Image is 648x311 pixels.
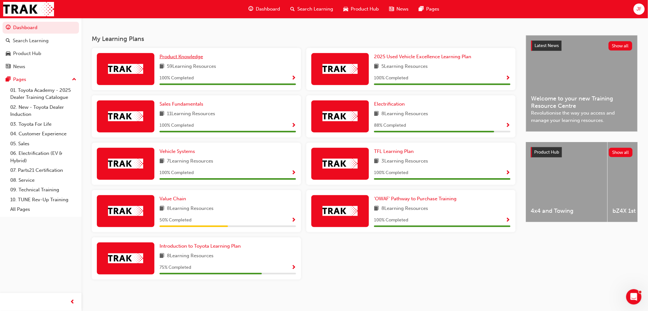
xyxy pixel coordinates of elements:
[72,76,76,84] span: up-icon
[3,2,54,16] img: Trak
[297,5,333,13] span: Search Learning
[343,5,348,13] span: car-icon
[351,5,379,13] span: Product Hub
[8,165,79,175] a: 07. Parts21 Certification
[389,5,394,13] span: news-icon
[506,122,511,130] button: Show Progress
[506,169,511,177] button: Show Progress
[506,216,511,224] button: Show Progress
[291,264,296,272] button: Show Progress
[3,74,79,85] button: Pages
[291,76,296,81] span: Show Progress
[3,20,79,74] button: DashboardSearch LearningProduct HubNews
[506,123,511,129] span: Show Progress
[419,5,424,13] span: pages-icon
[381,157,428,165] span: 3 Learning Resources
[6,64,11,70] span: news-icon
[374,205,379,213] span: book-icon
[506,170,511,176] span: Show Progress
[108,253,143,263] img: Trak
[160,148,195,154] span: Vehicle Systems
[531,95,632,109] span: Welcome to your new Training Resource Centre
[381,110,428,118] span: 8 Learning Resources
[8,185,79,195] a: 09. Technical Training
[160,195,189,203] a: Value Chain
[160,264,191,271] span: 75 % Completed
[160,217,191,224] span: 50 % Completed
[3,61,79,73] a: News
[167,157,213,165] span: 7 Learning Resources
[160,54,203,60] span: Product Knowledge
[160,243,243,250] a: Introduction to Toyota Learning Plan
[160,148,198,155] a: Vehicle Systems
[243,3,285,16] a: guage-iconDashboard
[323,111,358,121] img: Trak
[374,75,408,82] span: 100 % Completed
[160,196,186,202] span: Value Chain
[374,196,457,202] span: 'OWAF' Pathway to Purchase Training
[374,54,472,60] span: 2025 Used Vehicle Excellence Learning Plan
[506,76,511,81] span: Show Progress
[291,123,296,129] span: Show Progress
[535,43,559,48] span: Latest News
[426,5,439,13] span: Pages
[381,205,428,213] span: 8 Learning Resources
[13,76,26,83] div: Pages
[526,142,607,222] a: 4x4 and Towing
[374,148,414,154] span: TFL Learning Plan
[531,147,633,157] a: Product HubShow all
[13,63,25,70] div: News
[8,102,79,119] a: 02. New - Toyota Dealer Induction
[609,148,633,157] button: Show all
[526,35,638,132] a: Latest NewsShow allWelcome to your new Training Resource CentreRevolutionise the way you access a...
[160,169,194,177] span: 100 % Completed
[160,205,164,213] span: book-icon
[374,122,406,129] span: 88 % Completed
[167,110,215,118] span: 11 Learning Resources
[291,169,296,177] button: Show Progress
[13,50,41,57] div: Product Hub
[160,243,241,249] span: Introduction to Toyota Learning Plan
[8,148,79,165] a: 06. Electrification (EV & Hybrid)
[160,110,164,118] span: book-icon
[531,41,632,51] a: Latest NewsShow all
[3,48,79,60] a: Product Hub
[535,149,559,155] span: Product Hub
[291,170,296,176] span: Show Progress
[609,41,633,51] button: Show all
[108,206,143,216] img: Trak
[160,75,194,82] span: 100 % Completed
[3,22,79,34] a: Dashboard
[374,169,408,177] span: 100 % Completed
[6,38,10,44] span: search-icon
[323,64,358,74] img: Trak
[531,109,632,124] span: Revolutionise the way you access and manage your learning resources.
[160,122,194,129] span: 100 % Completed
[374,100,407,108] a: Electrification
[323,159,358,169] img: Trak
[290,5,295,13] span: search-icon
[374,101,405,107] span: Electrification
[108,159,143,169] img: Trak
[531,207,602,215] span: 4x4 and Towing
[8,204,79,214] a: All Pages
[8,175,79,185] a: 08. Service
[160,157,164,165] span: book-icon
[3,35,79,47] a: Search Learning
[291,74,296,82] button: Show Progress
[167,205,214,213] span: 8 Learning Resources
[414,3,444,16] a: pages-iconPages
[6,51,11,57] span: car-icon
[285,3,338,16] a: search-iconSearch Learning
[636,5,642,13] span: JF
[160,53,206,60] a: Product Knowledge
[248,5,253,13] span: guage-icon
[374,195,459,203] a: 'OWAF' Pathway to Purchase Training
[291,218,296,223] span: Show Progress
[256,5,280,13] span: Dashboard
[13,37,49,44] div: Search Learning
[506,74,511,82] button: Show Progress
[6,77,11,83] span: pages-icon
[8,129,79,139] a: 04. Customer Experience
